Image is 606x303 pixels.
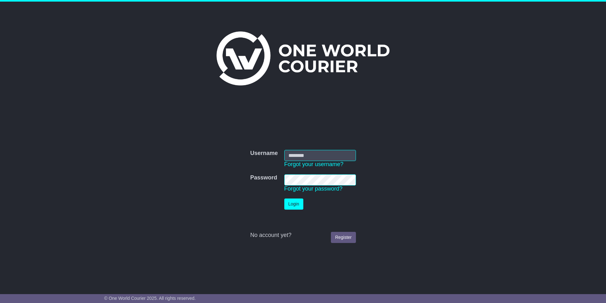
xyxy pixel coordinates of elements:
label: Password [250,174,277,181]
img: One World [216,31,390,85]
div: No account yet? [250,232,356,239]
button: Login [284,199,303,210]
span: © One World Courier 2025. All rights reserved. [104,296,196,301]
a: Forgot your username? [284,161,344,167]
a: Forgot your password? [284,185,343,192]
a: Register [331,232,356,243]
label: Username [250,150,278,157]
